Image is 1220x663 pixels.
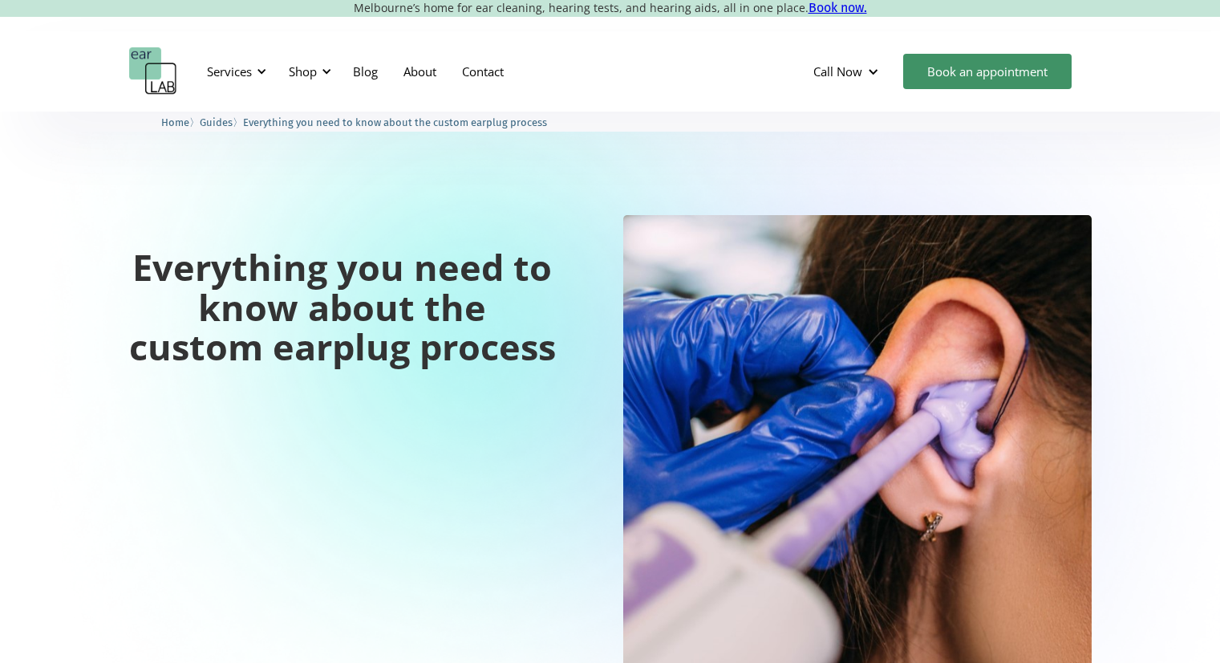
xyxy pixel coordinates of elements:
[279,47,336,96] div: Shop
[200,114,243,131] li: 〉
[129,47,177,96] a: home
[813,63,862,79] div: Call Now
[289,63,317,79] div: Shop
[161,114,189,129] a: Home
[161,116,189,128] span: Home
[129,247,556,367] h1: Everything you need to know about the custom earplug process
[200,114,233,129] a: Guides
[200,116,233,128] span: Guides
[161,114,200,131] li: 〉
[903,54,1072,89] a: Book an appointment
[449,48,517,95] a: Contact
[243,116,547,128] span: Everything you need to know about the custom earplug process
[340,48,391,95] a: Blog
[391,48,449,95] a: About
[197,47,271,96] div: Services
[207,63,252,79] div: Services
[800,47,895,96] div: Call Now
[243,114,547,129] a: Everything you need to know about the custom earplug process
